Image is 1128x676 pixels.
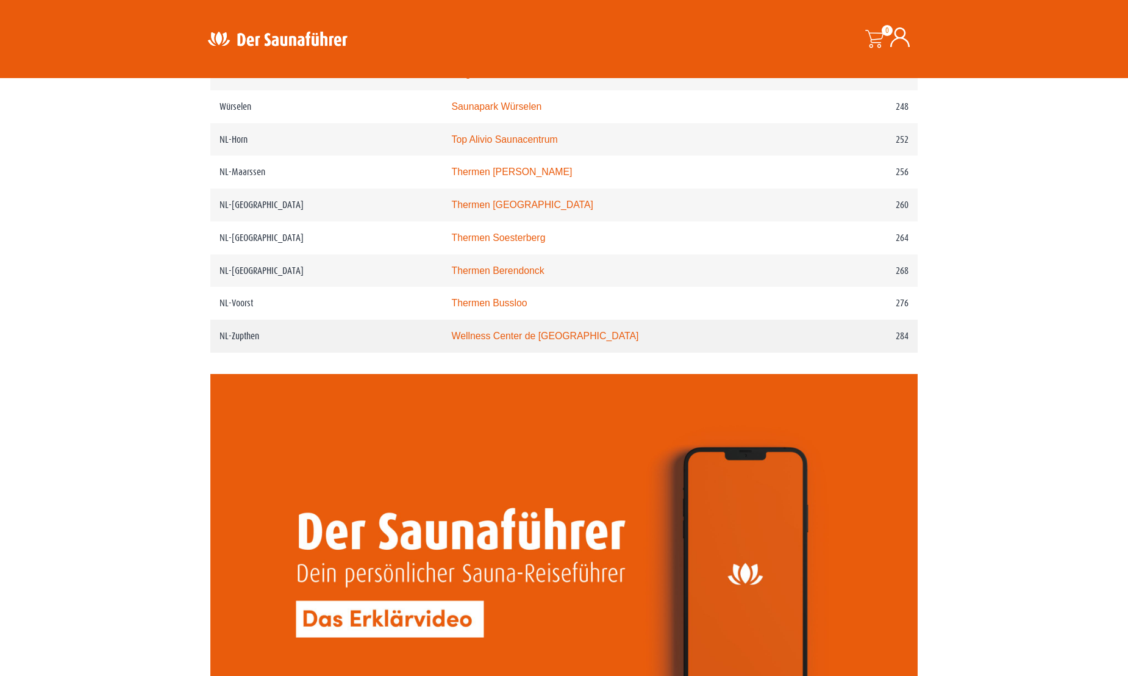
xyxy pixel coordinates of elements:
td: 276 [791,287,918,320]
a: Thermen Soesterberg [451,232,545,243]
a: Thermen Bussloo [451,298,527,308]
td: 268 [791,254,918,287]
td: NL-[GEOGRAPHIC_DATA] [210,221,442,254]
td: 248 [791,90,918,123]
a: Thermen Berendonck [451,265,544,276]
td: 284 [791,320,918,353]
td: Würselen [210,90,442,123]
a: Thermen [PERSON_NAME] [451,167,572,177]
a: Saunapark Würselen [451,101,541,112]
a: Thermen [GEOGRAPHIC_DATA] [451,200,593,210]
a: Wellness Center de [GEOGRAPHIC_DATA] [451,331,638,341]
td: NL-[GEOGRAPHIC_DATA] [210,189,442,221]
td: 256 [791,156,918,189]
td: 264 [791,221,918,254]
td: NL-Horn [210,123,442,156]
td: 260 [791,189,918,221]
span: 0 [882,25,893,36]
td: 252 [791,123,918,156]
td: NL-Maarssen [210,156,442,189]
a: Top Alivio Saunacentrum [451,134,557,145]
td: NL-Zupthen [210,320,442,353]
td: NL-[GEOGRAPHIC_DATA] [210,254,442,287]
td: NL-Voorst [210,287,442,320]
